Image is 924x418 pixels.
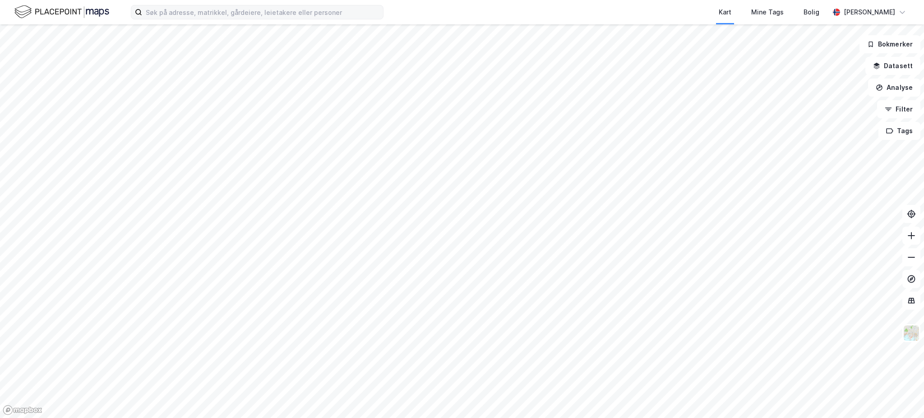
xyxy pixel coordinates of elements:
input: Søk på adresse, matrikkel, gårdeiere, leietakere eller personer [142,5,383,19]
div: Kart [719,7,731,18]
iframe: Chat Widget [879,375,924,418]
div: Bolig [804,7,819,18]
div: Kontrollprogram for chat [879,375,924,418]
img: logo.f888ab2527a4732fd821a326f86c7f29.svg [14,4,109,20]
div: [PERSON_NAME] [844,7,895,18]
div: Mine Tags [751,7,784,18]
